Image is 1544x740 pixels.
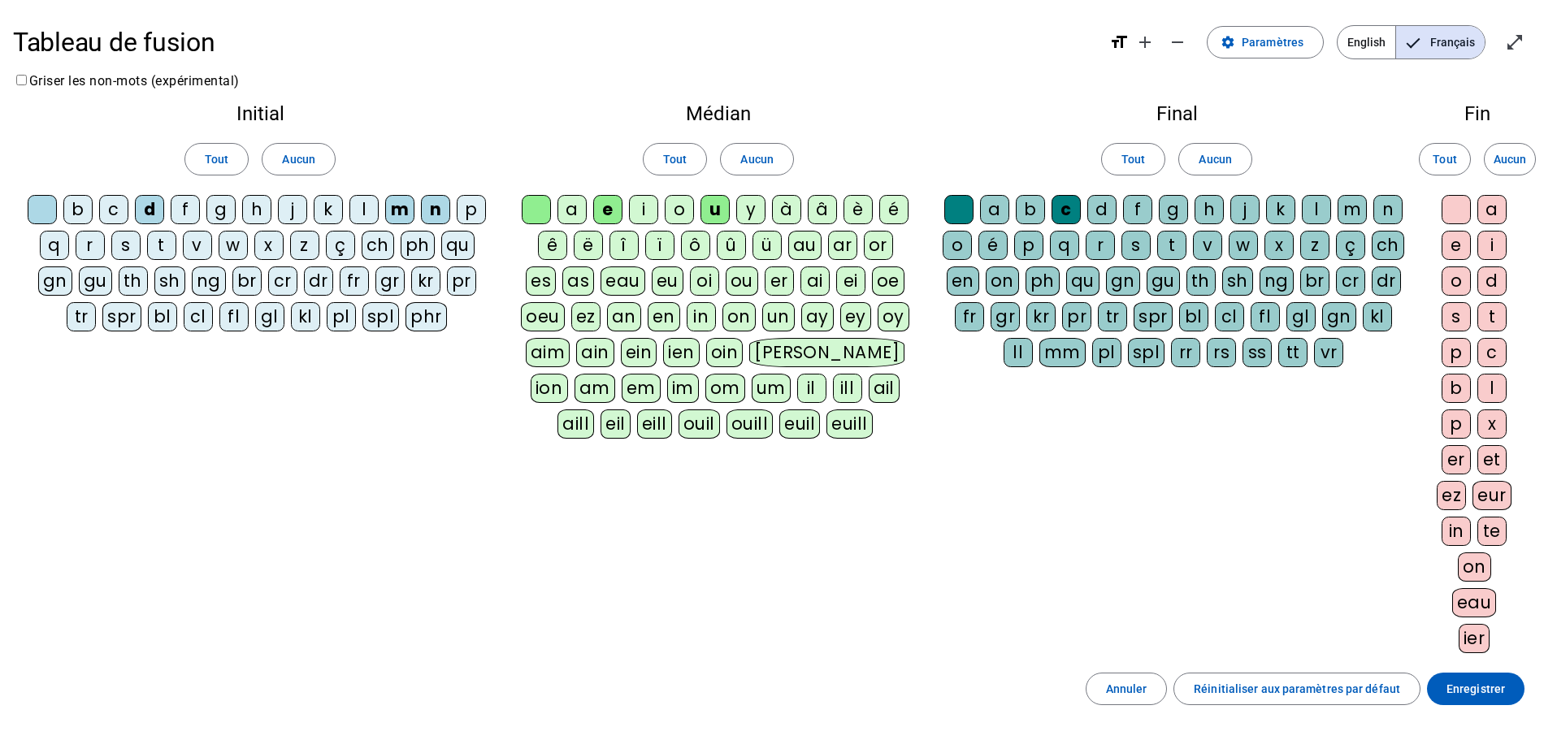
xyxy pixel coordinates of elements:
[1052,195,1081,224] div: c
[720,143,793,175] button: Aucun
[648,302,680,331] div: en
[621,338,657,367] div: ein
[1243,338,1272,367] div: ss
[1128,338,1165,367] div: spl
[752,374,791,403] div: um
[652,266,683,296] div: eu
[349,195,379,224] div: l
[1442,374,1471,403] div: b
[1437,481,1466,510] div: ez
[219,231,248,260] div: w
[102,302,141,331] div: spr
[26,104,494,123] h2: Initial
[872,266,904,296] div: oe
[681,231,710,260] div: ô
[79,266,112,296] div: gu
[1092,338,1121,367] div: pl
[844,195,873,224] div: è
[16,75,27,85] input: Griser les non-mots (expérimental)
[1477,302,1507,331] div: t
[1363,302,1392,331] div: kl
[779,409,820,439] div: euil
[111,231,141,260] div: s
[1251,302,1280,331] div: fl
[700,195,730,224] div: u
[242,195,271,224] div: h
[836,266,865,296] div: ei
[1121,231,1151,260] div: s
[154,266,185,296] div: sh
[1171,338,1200,367] div: rr
[978,231,1008,260] div: é
[1338,195,1367,224] div: m
[205,149,228,169] span: Tout
[1278,338,1308,367] div: tt
[801,302,834,331] div: ay
[526,266,556,296] div: es
[726,266,758,296] div: ou
[826,409,872,439] div: euill
[663,338,700,367] div: ien
[752,231,782,260] div: ü
[722,302,756,331] div: on
[1442,517,1471,546] div: in
[385,195,414,224] div: m
[1026,266,1060,296] div: ph
[772,195,801,224] div: à
[879,195,909,224] div: é
[1230,195,1260,224] div: j
[1336,266,1365,296] div: cr
[726,409,773,439] div: ouill
[1242,32,1303,52] span: Paramètres
[1266,195,1295,224] div: k
[575,374,615,403] div: am
[290,231,319,260] div: z
[63,195,93,224] div: b
[1260,266,1294,296] div: ng
[99,195,128,224] div: c
[943,231,972,260] div: o
[593,195,622,224] div: e
[557,195,587,224] div: a
[622,374,661,403] div: em
[1477,409,1507,439] div: x
[557,409,594,439] div: aill
[943,104,1411,123] h2: Final
[562,266,594,296] div: as
[765,266,794,296] div: er
[645,231,674,260] div: ï
[1222,266,1253,296] div: sh
[119,266,148,296] div: th
[375,266,405,296] div: gr
[147,231,176,260] div: t
[800,266,830,296] div: ai
[291,302,320,331] div: kl
[1505,32,1524,52] mat-icon: open_in_full
[1168,32,1187,52] mat-icon: remove
[878,302,909,331] div: oy
[1264,231,1294,260] div: x
[1215,302,1244,331] div: cl
[1086,231,1115,260] div: r
[340,266,369,296] div: fr
[268,266,297,296] div: cr
[401,231,435,260] div: ph
[869,374,900,403] div: ail
[255,302,284,331] div: gl
[1427,673,1524,705] button: Enregistrer
[706,338,744,367] div: oin
[314,195,343,224] div: k
[1121,149,1145,169] span: Tout
[304,266,333,296] div: dr
[1186,266,1216,296] div: th
[1161,26,1194,58] button: Diminuer la taille de la police
[1433,149,1456,169] span: Tout
[362,231,394,260] div: ch
[206,195,236,224] div: g
[135,195,164,224] div: d
[526,338,570,367] div: aim
[1173,673,1420,705] button: Réinitialiser aux paramètres par défaut
[833,374,862,403] div: ill
[1484,143,1536,175] button: Aucun
[1452,588,1497,617] div: eau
